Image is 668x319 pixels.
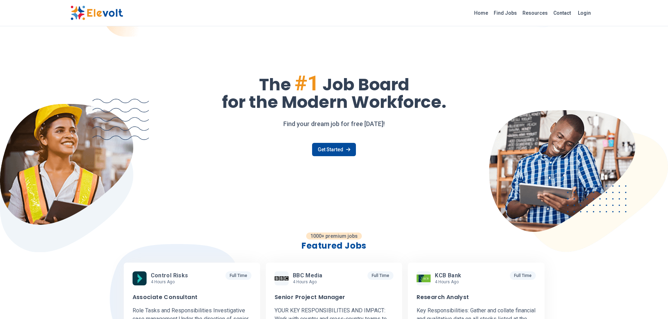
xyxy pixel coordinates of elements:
[471,7,491,19] a: Home
[520,7,551,19] a: Resources
[293,272,323,279] span: BBC Media
[70,119,598,129] p: Find your dream job for free [DATE]!
[435,279,464,285] p: 4 hours ago
[151,279,191,285] p: 4 hours ago
[133,294,198,301] h3: Associate Consultant
[574,6,595,20] a: Login
[367,271,393,280] p: Full Time
[70,73,598,111] h1: The Job Board for the Modern Workforce.
[435,272,461,279] span: KCB Bank
[510,271,536,280] p: Full Time
[551,7,574,19] a: Contact
[70,6,123,20] img: Elevolt
[275,276,289,280] img: BBC Media
[293,279,325,285] p: 4 hours ago
[225,271,251,280] p: Full Time
[491,7,520,19] a: Find Jobs
[295,71,319,96] span: #1
[417,275,431,282] img: KCB Bank
[133,271,147,285] img: Control Risks
[275,294,345,301] h3: Senior Project Manager
[151,272,188,279] span: Control Risks
[312,143,356,156] a: Get Started
[417,294,469,301] h3: Research Analyst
